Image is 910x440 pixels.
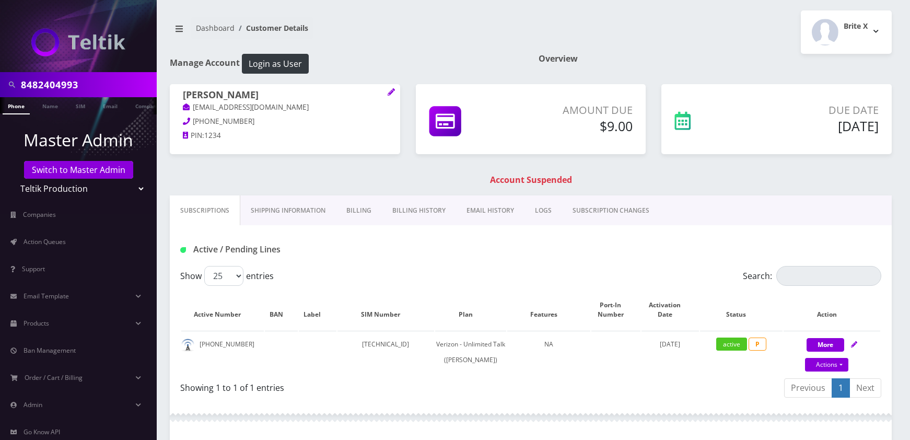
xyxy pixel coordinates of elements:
a: Previous [784,378,832,398]
input: Search: [776,266,881,286]
li: Customer Details [235,22,308,33]
p: Due Date [748,102,879,118]
th: Action: activate to sort column ascending [784,290,880,330]
a: Login as User [240,57,309,68]
h1: [PERSON_NAME] [183,89,387,102]
a: Shipping Information [240,195,336,226]
span: P [749,338,766,351]
th: Label: activate to sort column ascending [299,290,336,330]
span: [DATE] [660,340,680,349]
span: Email Template [24,292,69,300]
span: Admin [24,400,42,409]
span: Products [24,319,49,328]
span: 1234 [204,131,221,140]
a: Dashboard [196,23,235,33]
th: Activation Date: activate to sort column ascending [641,290,699,330]
a: Actions [805,358,848,372]
a: Billing [336,195,382,226]
img: Active / Pending Lines [180,247,186,253]
span: Action Queues [24,237,66,246]
h1: Account Suspended [172,175,889,185]
h2: Brite X [844,22,868,31]
select: Showentries [204,266,243,286]
span: Go Know API [24,427,60,436]
h5: [DATE] [748,118,879,134]
a: [EMAIL_ADDRESS][DOMAIN_NAME] [183,102,309,113]
a: Next [849,378,881,398]
input: Search in Company [21,75,154,95]
a: Company [130,97,165,113]
span: [PHONE_NUMBER] [193,117,254,126]
button: More [807,338,844,352]
a: Phone [3,97,30,114]
a: EMAIL HISTORY [456,195,524,226]
td: [TECHNICAL_ID] [337,331,434,373]
button: Brite X [801,10,892,54]
nav: breadcrumb [170,17,523,47]
th: BAN: activate to sort column ascending [265,290,298,330]
img: default.png [181,339,194,352]
div: Showing 1 to 1 of 1 entries [180,377,523,394]
th: Features: activate to sort column ascending [507,290,590,330]
label: Show entries [180,266,274,286]
h1: Manage Account [170,54,523,74]
p: Amount Due [520,102,633,118]
a: Subscriptions [170,195,240,226]
a: Switch to Master Admin [24,161,133,179]
span: Ban Management [24,346,76,355]
th: Active Number: activate to sort column ascending [181,290,264,330]
button: Login as User [242,54,309,74]
th: Plan: activate to sort column ascending [435,290,507,330]
td: Verizon - Unlimited Talk ([PERSON_NAME]) [435,331,507,373]
span: active [716,338,747,351]
td: [PHONE_NUMBER] [181,331,264,373]
a: SUBSCRIPTION CHANGES [562,195,660,226]
a: Email [98,97,123,113]
a: Billing History [382,195,456,226]
h1: Active / Pending Lines [180,245,403,254]
img: Teltik Production [31,28,125,56]
th: Status: activate to sort column ascending [700,290,783,330]
a: 1 [832,378,850,398]
a: SIM [71,97,90,113]
h1: Overview [539,54,892,64]
th: SIM Number: activate to sort column ascending [337,290,434,330]
h5: $9.00 [520,118,633,134]
a: PIN: [183,131,204,141]
th: Port-In Number: activate to sort column ascending [591,290,640,330]
td: NA [507,331,590,373]
a: LOGS [524,195,562,226]
a: Name [37,97,63,113]
span: Companies [23,210,56,219]
span: Support [22,264,45,273]
label: Search: [743,266,881,286]
span: Order / Cart / Billing [25,373,83,382]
